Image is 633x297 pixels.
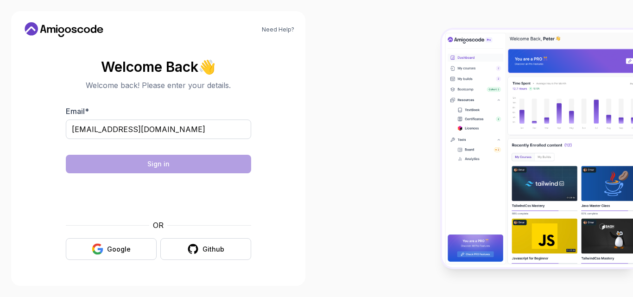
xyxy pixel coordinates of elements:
[262,26,294,33] a: Need Help?
[203,245,224,254] div: Github
[107,245,131,254] div: Google
[66,59,251,74] h2: Welcome Back
[66,107,89,116] label: Email *
[198,59,216,75] span: 👋
[66,155,251,173] button: Sign in
[22,22,106,37] a: Home link
[89,179,228,214] iframe: Виджет с флажком для проверки безопасности hCaptcha
[66,238,157,260] button: Google
[66,120,251,139] input: Enter your email
[153,220,164,231] p: OR
[66,80,251,91] p: Welcome back! Please enter your details.
[147,159,170,169] div: Sign in
[442,30,633,267] img: Amigoscode Dashboard
[160,238,251,260] button: Github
